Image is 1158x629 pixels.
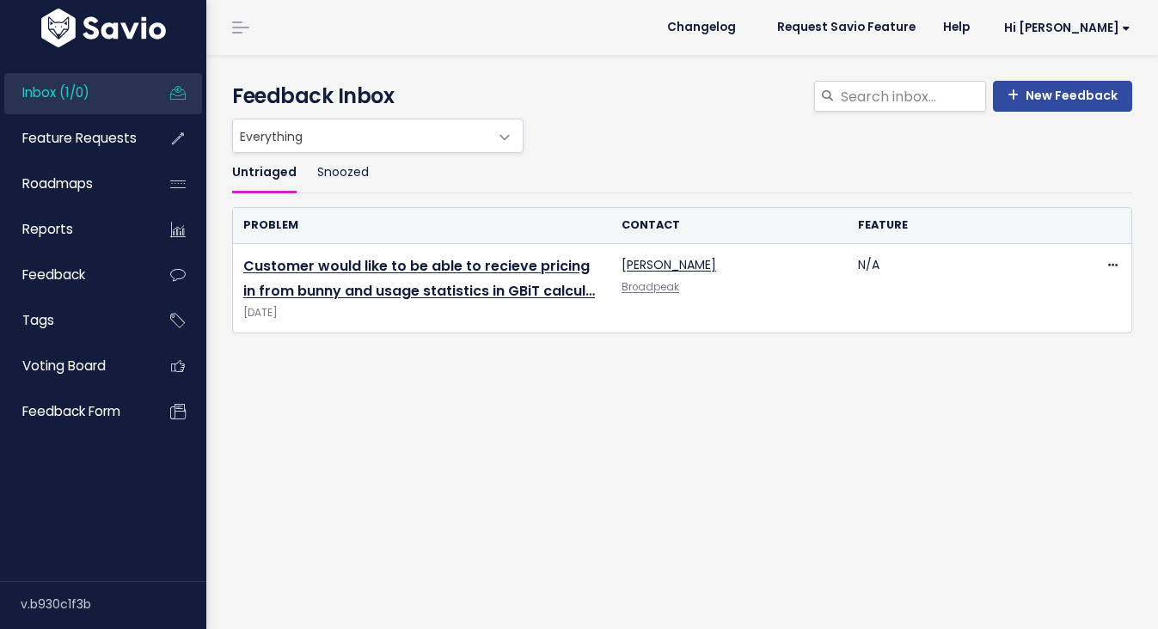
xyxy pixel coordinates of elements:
a: New Feedback [993,81,1132,112]
span: Voting Board [22,357,106,375]
span: Feature Requests [22,129,137,147]
a: Help [929,15,983,40]
span: Hi [PERSON_NAME] [1004,21,1130,34]
span: Feedback form [22,402,120,420]
span: Roadmaps [22,174,93,192]
a: Request Savio Feature [763,15,929,40]
td: N/A [848,244,1084,333]
a: Hi [PERSON_NAME] [983,15,1144,41]
a: Roadmaps [4,164,143,204]
a: Voting Board [4,346,143,386]
a: Feedback form [4,392,143,431]
span: Feedback [22,266,85,284]
a: Reports [4,210,143,249]
span: [DATE] [243,304,601,322]
th: Problem [233,208,611,243]
input: Search inbox... [839,81,986,112]
span: Reports [22,220,73,238]
span: Everything [232,119,524,153]
img: logo-white.9d6f32f41409.svg [37,9,170,47]
a: Customer would like to be able to recieve pricing in from bunny and usage statistics in GBiT calcul… [243,256,595,301]
th: Contact [611,208,848,243]
a: Tags [4,301,143,340]
th: Feature [848,208,1084,243]
span: Changelog [667,21,736,34]
div: v.b930c1f3b [21,582,206,626]
h4: Feedback Inbox [232,81,1132,112]
a: Feedback [4,255,143,295]
a: Feature Requests [4,119,143,158]
span: Inbox (1/0) [22,83,89,101]
a: Snoozed [317,153,369,193]
a: Broadpeak [622,280,679,294]
span: Tags [22,311,54,329]
ul: Filter feature requests [232,153,1132,193]
a: [PERSON_NAME] [622,256,716,273]
a: Inbox (1/0) [4,73,143,113]
span: Everything [233,119,488,152]
a: Untriaged [232,153,297,193]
